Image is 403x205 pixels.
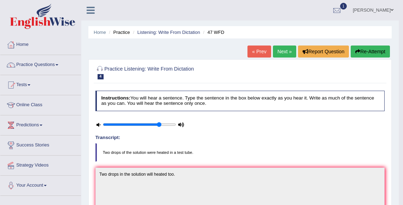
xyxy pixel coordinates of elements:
[0,156,81,173] a: Strategy Videos
[107,29,130,36] li: Practice
[0,75,81,93] a: Tests
[273,46,296,58] a: Next »
[95,143,385,162] blockquote: Two drops of the solution were heated in a test tube.
[340,3,347,10] span: 1
[0,115,81,133] a: Predictions
[201,29,224,36] li: 47 WFD
[95,135,385,140] h4: Transcript:
[95,65,275,79] h2: Practice Listening: Write From Dictation
[94,30,106,35] a: Home
[0,135,81,153] a: Success Stories
[137,30,200,35] a: Listening: Write From Dictation
[298,46,349,58] button: Report Question
[95,91,385,111] h4: You will hear a sentence. Type the sentence in the box below exactly as you hear it. Write as muc...
[0,55,81,73] a: Practice Questions
[351,46,390,58] button: Re-Attempt
[98,74,104,79] span: 4
[101,95,130,101] b: Instructions:
[0,95,81,113] a: Online Class
[0,35,81,53] a: Home
[247,46,271,58] a: « Prev
[0,176,81,193] a: Your Account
